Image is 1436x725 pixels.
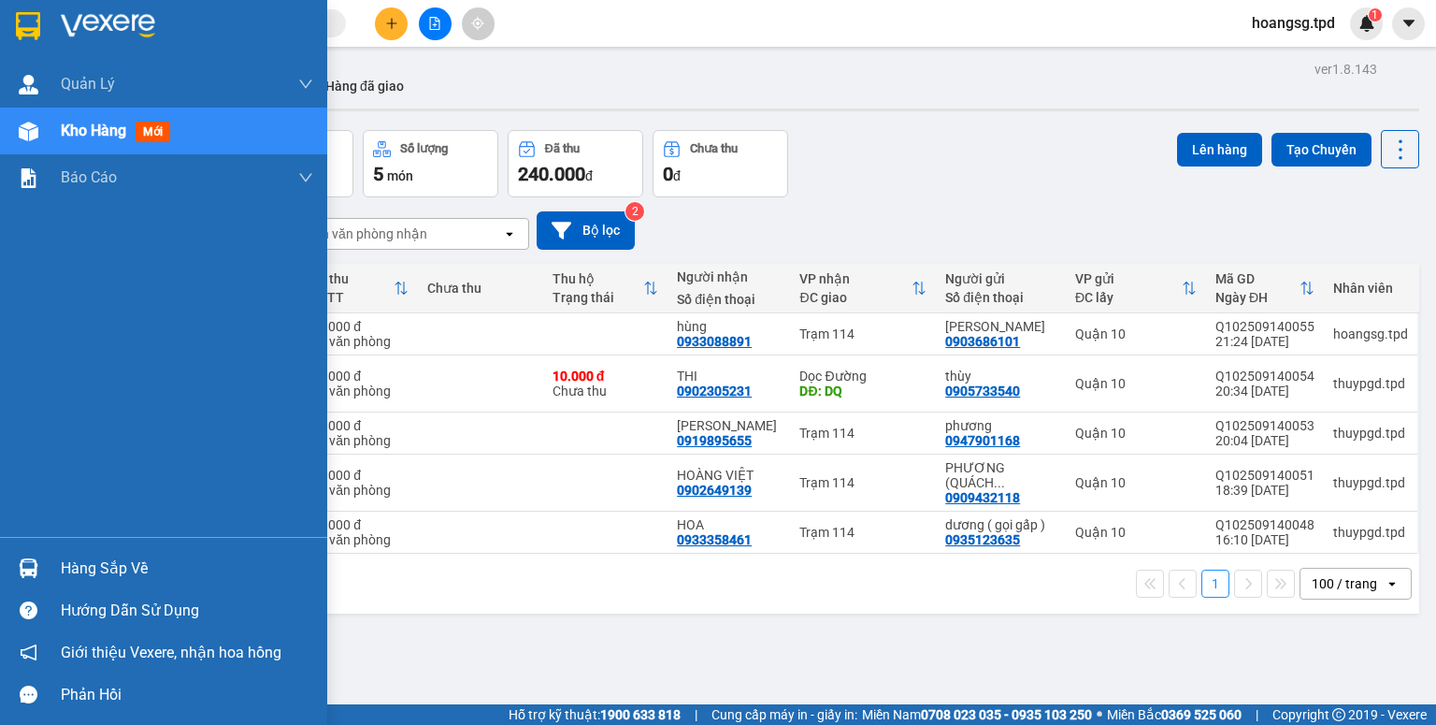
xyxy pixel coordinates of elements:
[1314,59,1377,80] div: ver 1.8.143
[427,281,533,296] div: Chưa thu
[20,686,37,703] span: message
[1215,517,1314,532] div: Q102509140048
[600,707,681,722] strong: 1900 633 818
[1075,271,1182,286] div: VP gửi
[543,264,668,313] th: Toggle SortBy
[799,271,912,286] div: VP nhận
[945,433,1020,448] div: 0947901168
[945,369,1056,384] div: thùy
[309,418,409,433] div: 50.000 đ
[471,17,484,30] span: aim
[1097,711,1102,718] span: ⚪️
[1215,532,1314,547] div: 16:10 [DATE]
[1332,708,1345,721] span: copyright
[677,334,752,349] div: 0933088891
[61,555,313,583] div: Hàng sắp về
[309,334,409,349] div: Tại văn phòng
[1256,704,1258,725] span: |
[1161,707,1242,722] strong: 0369 525 060
[19,558,38,578] img: warehouse-icon
[309,384,409,399] div: Tại văn phòng
[945,490,1020,505] div: 0909432118
[1075,426,1197,441] div: Quận 10
[1215,369,1314,384] div: Q102509140054
[518,163,585,185] span: 240.000
[309,468,409,483] div: 40.000 đ
[1201,570,1229,598] button: 1
[799,426,926,441] div: Trạm 114
[19,168,38,188] img: solution-icon
[653,130,788,197] button: Chưa thu0đ
[298,77,313,92] span: down
[1385,576,1400,591] svg: open
[428,17,441,30] span: file-add
[1206,264,1324,313] th: Toggle SortBy
[385,17,398,30] span: plus
[677,269,781,284] div: Người nhận
[1215,334,1314,349] div: 21:24 [DATE]
[1371,8,1378,22] span: 1
[677,369,781,384] div: THI
[553,369,658,384] div: 10.000 đ
[310,64,419,109] button: Hàng đã giao
[677,532,752,547] div: 0933358461
[1333,326,1408,341] div: hoangsg.tpd
[1312,574,1377,593] div: 100 / trang
[799,326,926,341] div: Trạm 114
[400,142,448,155] div: Số lượng
[1333,525,1408,540] div: thuypgd.tpd
[1215,319,1314,334] div: Q102509140055
[508,130,643,197] button: Đã thu240.000đ
[136,122,170,142] span: mới
[625,202,644,221] sup: 2
[695,704,697,725] span: |
[673,168,681,183] span: đ
[945,517,1056,532] div: dương ( gọi gấp )
[1237,11,1350,35] span: hoangsg.tpd
[1075,475,1197,490] div: Quận 10
[1215,290,1300,305] div: Ngày ĐH
[799,369,926,384] div: Dọc Đường
[1075,525,1197,540] div: Quận 10
[945,334,1020,349] div: 0903686101
[502,226,517,241] svg: open
[1333,281,1408,296] div: Nhân viên
[945,384,1020,399] div: 0905733540
[309,290,394,305] div: HTTT
[16,12,40,40] img: logo-vxr
[61,122,126,139] span: Kho hàng
[298,225,427,243] div: Chọn văn phòng nhận
[585,168,593,183] span: đ
[677,384,752,399] div: 0902305231
[373,163,383,185] span: 5
[545,142,580,155] div: Đã thu
[61,166,117,189] span: Báo cáo
[19,122,38,141] img: warehouse-icon
[309,369,409,384] div: 50.000 đ
[862,704,1092,725] span: Miền Nam
[553,290,643,305] div: Trạng thái
[1066,264,1206,313] th: Toggle SortBy
[945,290,1056,305] div: Số điện thoại
[1392,7,1425,40] button: caret-down
[553,369,658,399] div: Chưa thu
[677,292,781,307] div: Số điện thoại
[1215,384,1314,399] div: 20:34 [DATE]
[537,211,635,250] button: Bộ lọc
[509,704,681,725] span: Hỗ trợ kỹ thuật:
[309,517,409,532] div: 50.000 đ
[677,483,752,498] div: 0902649139
[677,468,781,483] div: HOÀNG VIỆT
[1333,426,1408,441] div: thuypgd.tpd
[298,170,313,185] span: down
[663,163,673,185] span: 0
[677,517,781,532] div: HOA
[61,72,115,95] span: Quản Lý
[1400,15,1417,32] span: caret-down
[1271,133,1371,167] button: Tạo Chuyến
[1107,704,1242,725] span: Miền Bắc
[309,271,394,286] div: Đã thu
[790,264,936,313] th: Toggle SortBy
[309,483,409,498] div: Tại văn phòng
[20,602,37,619] span: question-circle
